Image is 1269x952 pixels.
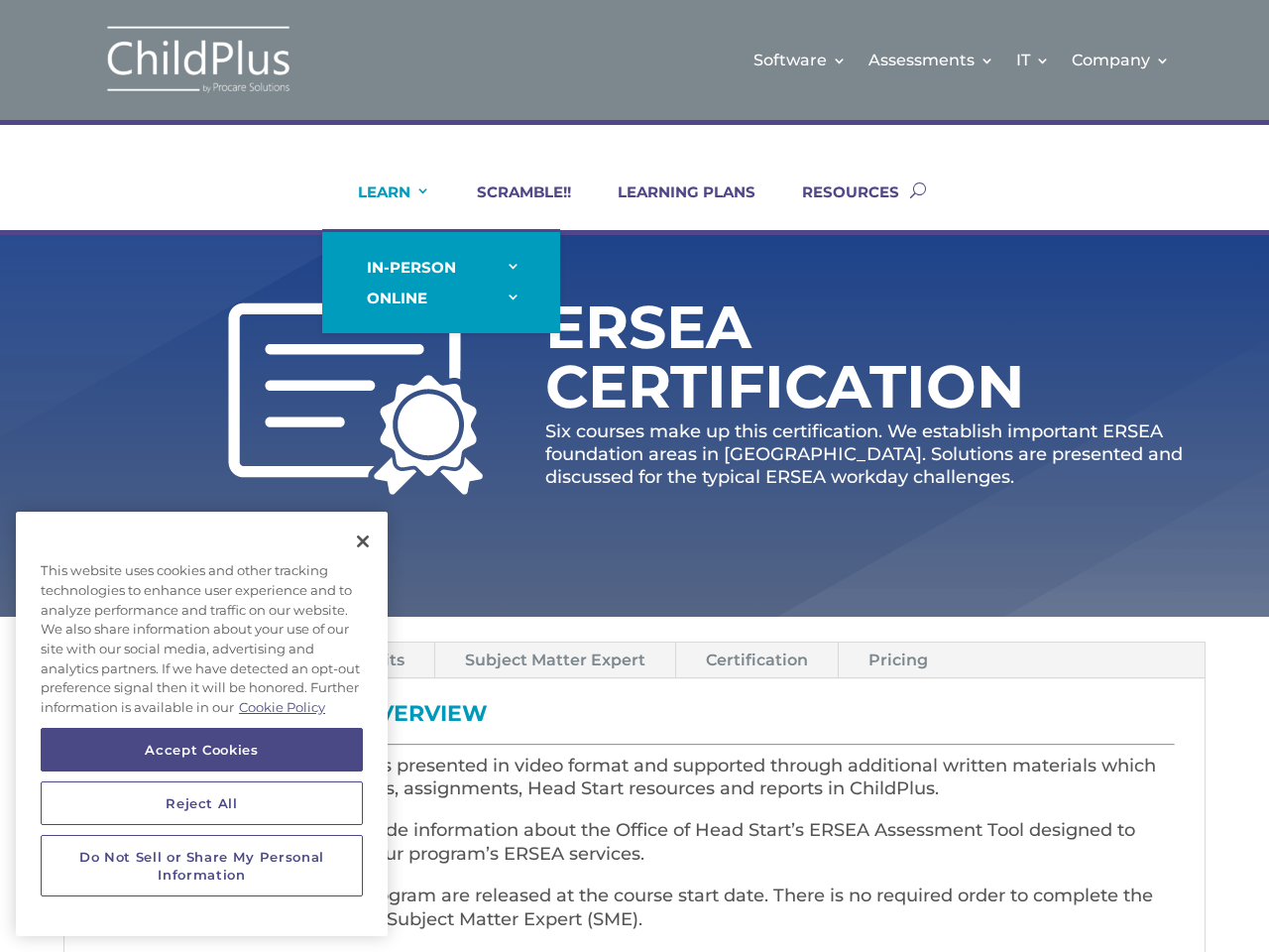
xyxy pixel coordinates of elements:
a: Pricing [839,643,958,677]
div: Privacy [16,512,388,936]
a: Assessments [868,20,994,100]
span: All units in the ERSEA Online Program are released at the course start date. There is no required... [94,885,1153,930]
a: IT [1016,20,1050,100]
span: In each individual unit, content is presented in video format and supported through additional wr... [94,755,1156,800]
div: This website uses cookies and other tracking technologies to enhance user experience and to analy... [16,551,388,728]
a: SCRAMBLE!! [452,182,571,230]
button: Close [341,520,385,563]
button: Accept Cookies [41,728,363,772]
p: All units in this certification include information about the Office of Head Start’s ERSEA Assess... [94,819,1175,885]
a: LEARN [333,182,430,230]
a: ONLINE [342,283,540,313]
h1: ERSEA Certification [545,297,1071,426]
a: RESOURCES [777,182,899,230]
a: Software [753,20,847,100]
div: Cookie banner [16,512,388,936]
a: Certification [676,643,838,677]
a: LEARNING PLANS [593,182,755,230]
a: Subject Matter Expert [435,643,675,677]
a: IN-PERSON [342,252,540,283]
p: Six courses make up this certification. We establish important ERSEA foundation areas in [GEOGRAP... [545,420,1206,490]
h3: ERSEA Certification Overview [94,703,1175,735]
button: Reject All [41,781,363,825]
a: More information about your privacy, opens in a new tab [239,699,325,715]
a: Company [1072,20,1170,100]
button: Do Not Sell or Share My Personal Information [41,835,363,897]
